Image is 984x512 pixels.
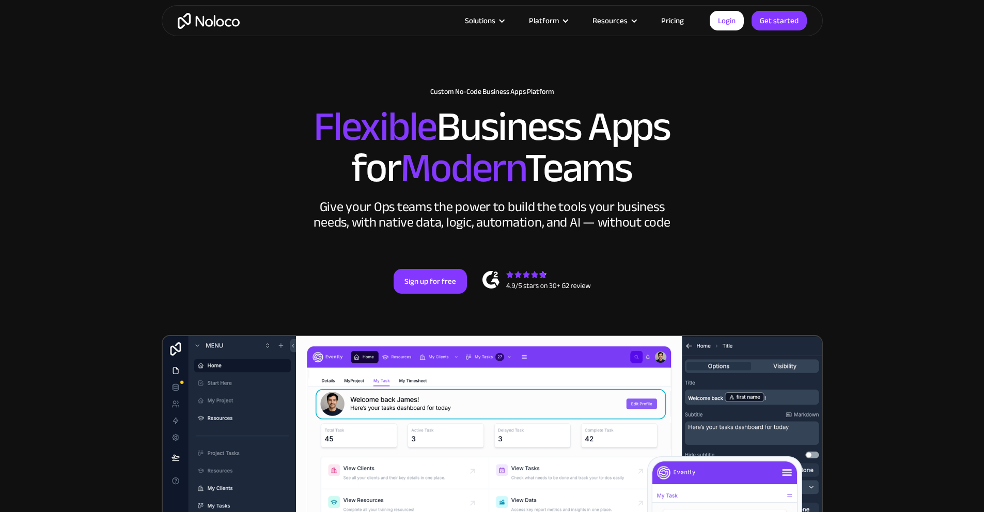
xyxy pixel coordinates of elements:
[314,88,436,165] span: Flexible
[592,14,628,27] div: Resources
[400,130,525,206] span: Modern
[394,269,467,294] a: Sign up for free
[648,14,697,27] a: Pricing
[516,14,580,27] div: Platform
[172,106,813,189] h2: Business Apps for Teams
[752,11,807,30] a: Get started
[710,11,744,30] a: Login
[178,13,240,29] a: home
[529,14,559,27] div: Platform
[580,14,648,27] div: Resources
[311,199,673,230] div: Give your Ops teams the power to build the tools your business needs, with native data, logic, au...
[465,14,495,27] div: Solutions
[172,88,813,96] h1: Custom No-Code Business Apps Platform
[452,14,516,27] div: Solutions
